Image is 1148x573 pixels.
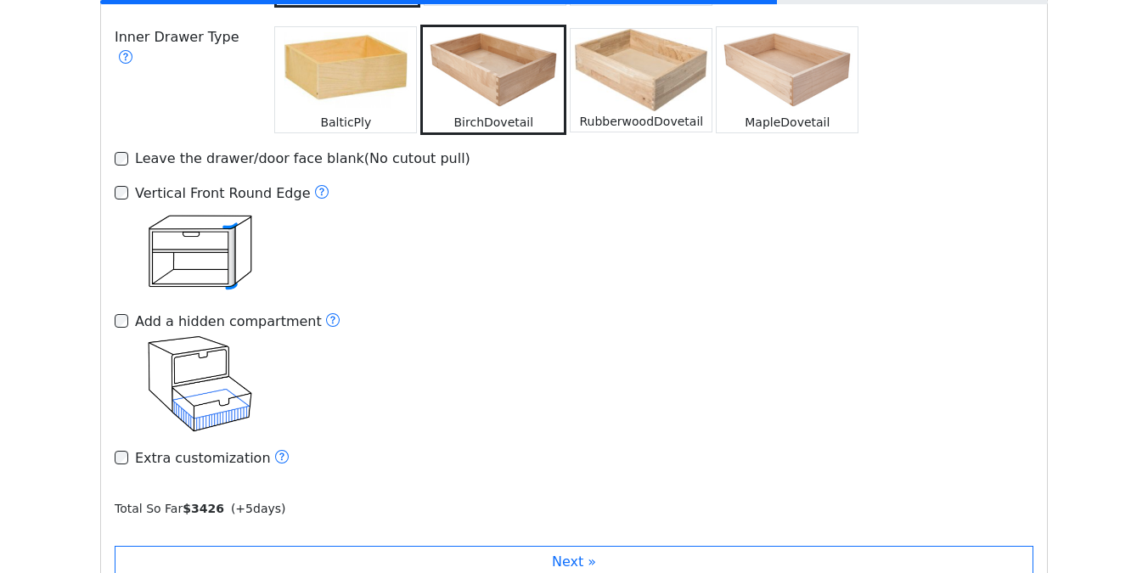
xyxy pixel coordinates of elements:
input: Vertical Front Round Edge [115,186,128,199]
img: Add a hidden compartment [135,333,262,434]
img: BalticPly [275,27,416,112]
button: Vertical Front Round EdgeVertical Front Round Edge [314,183,329,205]
div: Vertical Front Round Edge [135,183,329,205]
small: RubberwoodDovetail [579,115,703,128]
div: Inner Drawer Type [104,21,261,135]
label: Add a hidden compartment [135,311,340,434]
label: Vertical Front Round Edge [135,183,329,297]
img: BirchDovetail [423,27,564,112]
div: Add a hidden compartment [135,311,340,333]
button: MapleDovetail [716,26,858,133]
img: RubberwoodDovetail [571,29,712,111]
button: Extra customization [274,447,290,469]
button: Add a hidden compartmentAdd a hidden compartment [325,311,340,333]
img: Vertical Front Round Edge [135,205,262,297]
label: Leave the drawer/door face blank(No cutout pull) [135,149,470,169]
img: MapleDovetail [717,27,858,112]
button: BalticPly [274,26,417,133]
small: (+ 5 days) [231,502,286,515]
input: Add a hidden compartment [115,314,128,328]
small: BirchDovetail [454,115,534,129]
small: BalticPly [320,115,371,129]
small: Total So Far [115,502,224,515]
button: RubberwoodDovetail [570,28,712,132]
button: BirchDovetail [420,25,566,135]
label: Extra customization [135,447,290,469]
button: Can you do dovetail joint drawers? [118,48,133,70]
b: $ 3426 [183,502,224,515]
input: Leave the drawer/door face blank(No cutout pull) [115,152,128,166]
input: Extra customization [115,451,128,464]
small: MapleDovetail [745,115,830,129]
